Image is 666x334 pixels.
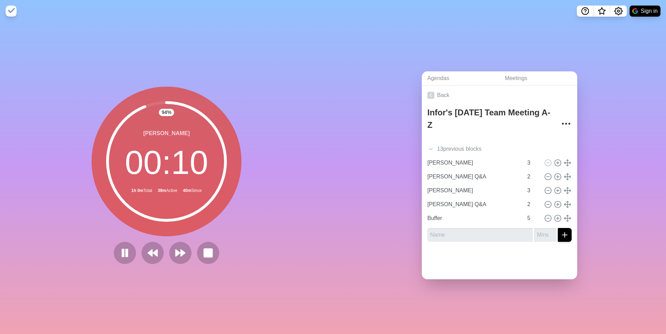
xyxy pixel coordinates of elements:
[594,6,610,17] button: What’s new
[425,211,523,225] input: Name
[630,6,660,17] button: Sign in
[524,170,541,184] input: Mins
[524,184,541,197] input: Mins
[479,145,481,153] span: s
[6,6,17,17] img: timeblocks logo
[425,170,523,184] input: Name
[422,142,577,156] div: 13 previous block
[534,228,556,242] input: Mins
[422,71,499,86] a: Agendas
[524,197,541,211] input: Mins
[425,156,523,170] input: Name
[422,86,577,105] a: Back
[524,211,541,225] input: Mins
[425,197,523,211] input: Name
[559,117,573,131] button: More
[577,6,594,17] button: Help
[427,228,533,242] input: Name
[425,184,523,197] input: Name
[524,156,541,170] input: Mins
[610,6,627,17] button: Settings
[632,8,638,14] img: google logo
[499,71,577,86] a: Meetings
